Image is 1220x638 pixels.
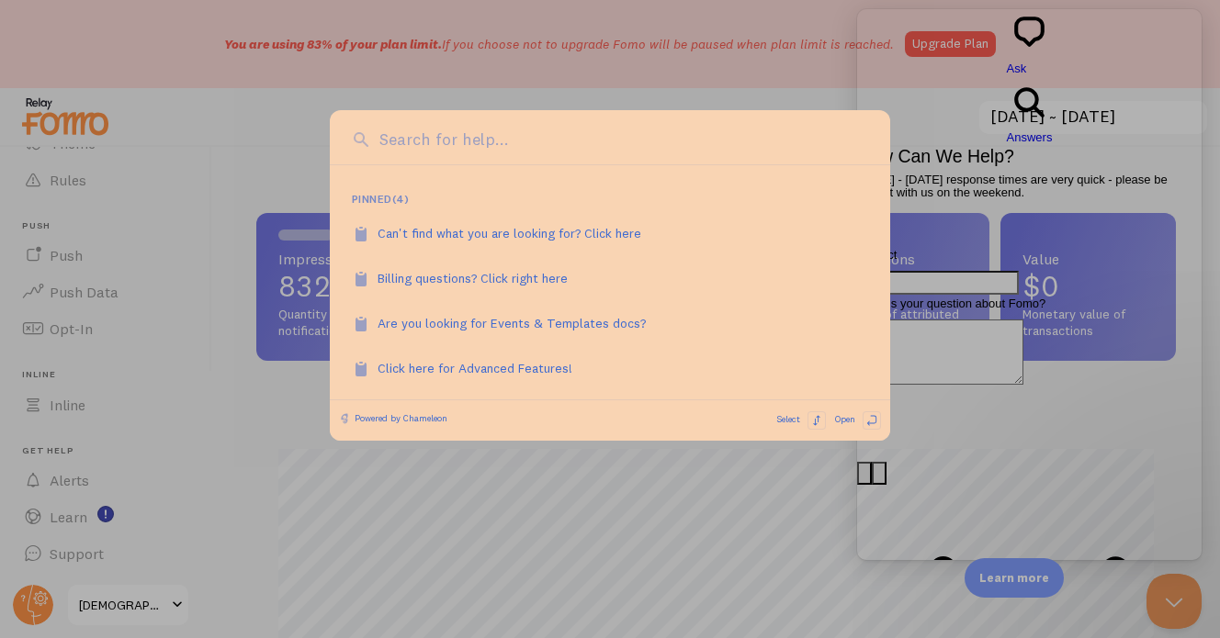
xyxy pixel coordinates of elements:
[378,359,593,377] div: Click here for Advanced Features!
[339,346,881,391] a: Click here for Advanced Features!
[15,453,29,476] button: Emoji Picker
[378,224,661,242] div: Can't find what you are looking for? Click here
[150,52,170,66] span: Ask
[150,121,196,135] span: Answers
[339,256,881,301] a: Billing questions? Click right here
[378,269,588,287] div: Billing questions? Click right here
[339,211,881,256] a: Can't find what you are looking for? Click here
[375,128,868,151] input: Search for help...
[150,35,196,49] span: chat-square
[355,412,447,424] span: Powered by Chameleon
[339,412,447,424] a: Powered by Chameleon
[378,314,666,332] div: Are you looking for Events & Templates docs?
[776,410,800,430] span: Select
[150,104,196,118] span: search-medium
[835,410,855,430] span: Open
[339,301,881,346] a: Are you looking for Events & Templates docs?
[352,192,409,207] div: Pinned ( 4 )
